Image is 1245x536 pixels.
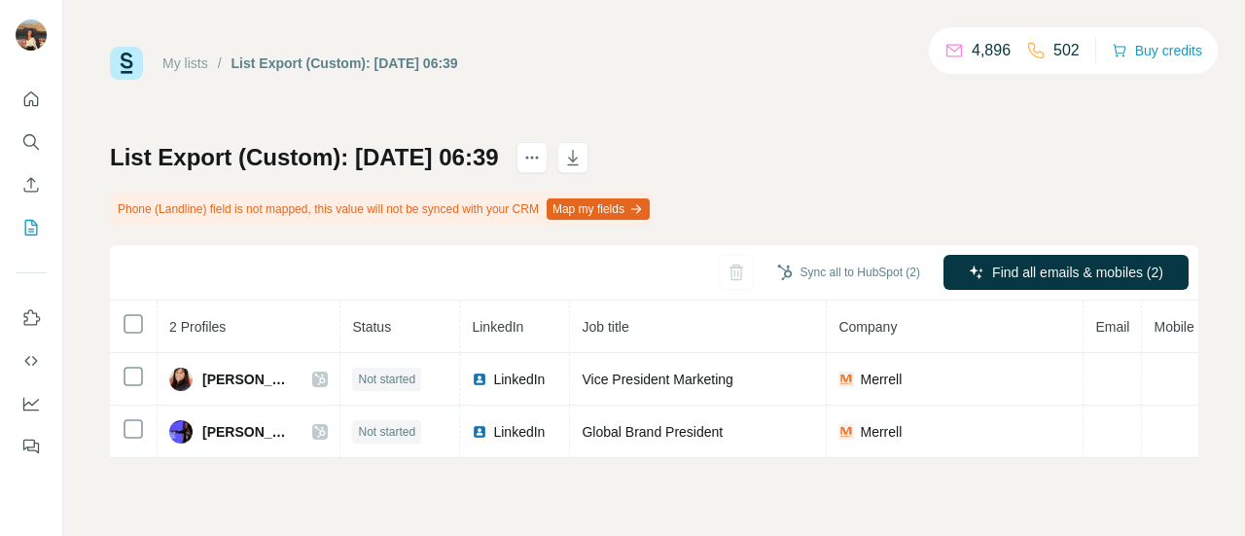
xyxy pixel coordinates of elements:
img: LinkedIn logo [472,372,487,387]
span: Company [838,319,897,335]
button: Sync all to HubSpot (2) [764,258,934,287]
button: Quick start [16,82,47,117]
button: Enrich CSV [16,167,47,202]
button: Use Surfe API [16,343,47,378]
img: company-logo [838,424,854,440]
button: Find all emails & mobiles (2) [943,255,1189,290]
img: company-logo [838,372,854,387]
div: List Export (Custom): [DATE] 06:39 [231,54,458,73]
button: My lists [16,210,47,245]
span: Find all emails & mobiles (2) [992,263,1163,282]
span: Vice President Marketing [582,372,732,387]
span: LinkedIn [493,370,545,389]
span: Global Brand President [582,424,723,440]
span: LinkedIn [472,319,523,335]
img: Avatar [169,368,193,391]
span: LinkedIn [493,422,545,442]
h1: List Export (Custom): [DATE] 06:39 [110,142,499,173]
button: Feedback [16,429,47,464]
span: Merrell [860,370,902,389]
span: Merrell [860,422,902,442]
img: LinkedIn logo [472,424,487,440]
button: Buy credits [1112,37,1202,64]
span: 2 Profiles [169,319,226,335]
p: 4,896 [972,39,1011,62]
span: Email [1095,319,1129,335]
span: [PERSON_NAME] [202,370,293,389]
div: Phone (Landline) field is not mapped, this value will not be synced with your CRM [110,193,654,226]
button: Dashboard [16,386,47,421]
span: Job title [582,319,628,335]
span: Status [352,319,391,335]
button: Use Surfe on LinkedIn [16,301,47,336]
button: Map my fields [547,198,650,220]
span: Not started [358,371,415,388]
img: Avatar [169,420,193,444]
li: / [218,54,222,73]
a: My lists [162,55,208,71]
span: [PERSON_NAME] [202,422,293,442]
img: Surfe Logo [110,47,143,80]
button: actions [516,142,548,173]
button: Search [16,125,47,160]
span: Mobile [1154,319,1193,335]
span: Not started [358,423,415,441]
p: 502 [1053,39,1080,62]
img: Avatar [16,19,47,51]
